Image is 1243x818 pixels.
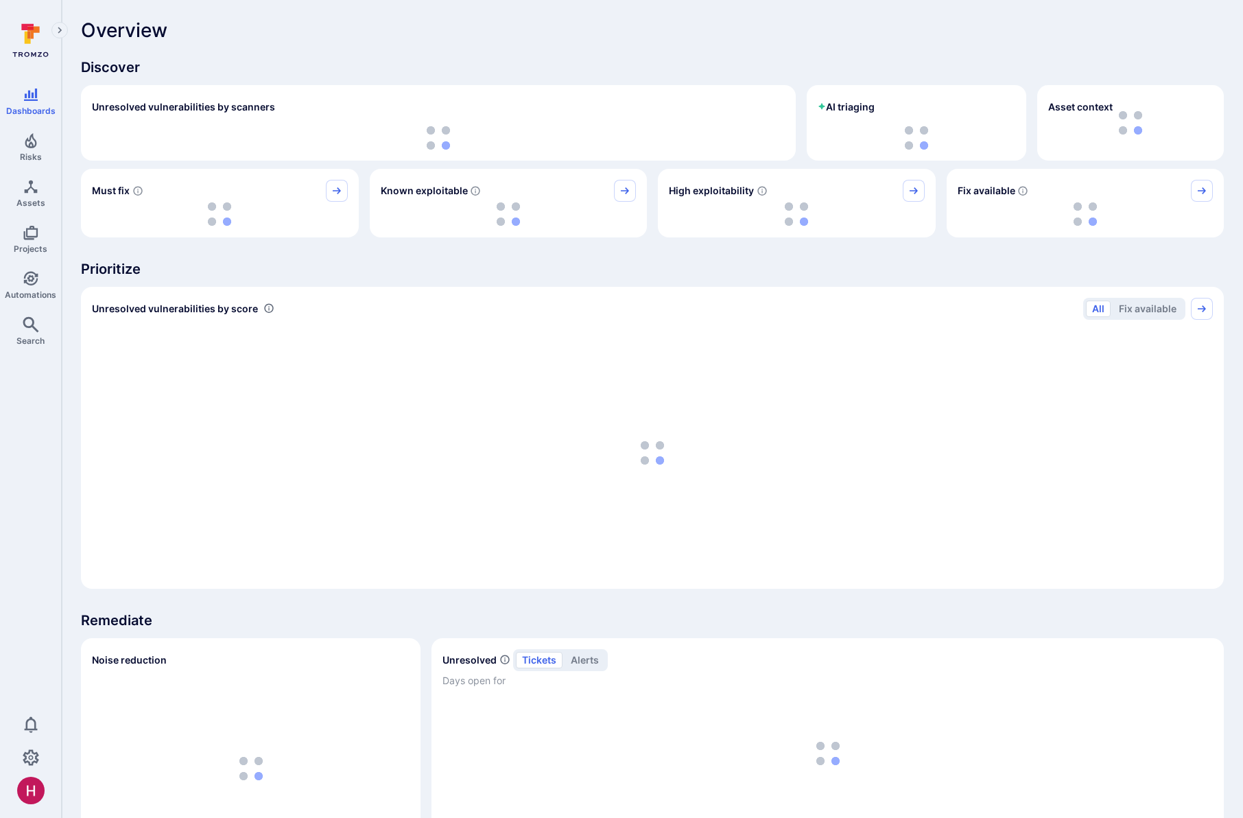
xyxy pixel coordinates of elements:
span: Projects [14,244,47,254]
button: Expand navigation menu [51,22,68,38]
img: Loading... [239,757,263,780]
div: loading spinner [958,202,1214,226]
span: Unresolved vulnerabilities by score [92,302,258,316]
span: Dashboards [6,106,56,116]
span: Noise reduction [92,654,167,666]
button: Fix available [1113,301,1183,317]
div: loading spinner [669,202,925,226]
span: Overview [81,19,167,41]
h2: Unresolved [442,653,497,667]
div: loading spinner [92,202,348,226]
button: alerts [565,652,605,668]
img: ACg8ocKzQzwPSwOZT_k9C736TfcBpCStqIZdMR9gXOhJgTaH9y_tsw=s96-c [17,777,45,804]
svg: EPSS score ≥ 0.7 [757,185,768,196]
div: loading spinner [92,328,1213,578]
svg: Risk score >=40 , missed SLA [132,185,143,196]
svg: Vulnerabilities with fix available [1017,185,1028,196]
img: Loading... [785,202,808,226]
span: Risks [20,152,42,162]
img: Loading... [905,126,928,150]
div: loading spinner [92,126,785,150]
img: Loading... [641,441,664,465]
img: Loading... [208,202,231,226]
div: loading spinner [818,126,1015,150]
span: Search [16,336,45,346]
span: Asset context [1048,100,1113,114]
span: Known exploitable [381,184,468,198]
span: Days open for [442,674,1213,688]
span: High exploitability [669,184,754,198]
i: Expand navigation menu [55,25,64,36]
img: Loading... [497,202,520,226]
div: Fix available [947,169,1224,237]
button: tickets [516,652,563,668]
span: Prioritize [81,259,1224,279]
button: All [1086,301,1111,317]
div: Harshil Parikh [17,777,45,804]
div: Number of vulnerabilities in status 'Open' 'Triaged' and 'In process' grouped by score [263,301,274,316]
div: High exploitability [658,169,936,237]
div: Must fix [81,169,359,237]
span: Discover [81,58,1224,77]
img: Loading... [427,126,450,150]
svg: Confirmed exploitable by KEV [470,185,481,196]
span: Automations [5,290,56,300]
div: Known exploitable [370,169,648,237]
span: Fix available [958,184,1015,198]
span: Must fix [92,184,130,198]
h2: Unresolved vulnerabilities by scanners [92,100,275,114]
span: Assets [16,198,45,208]
div: loading spinner [381,202,637,226]
span: Remediate [81,611,1224,630]
h2: AI triaging [818,100,875,114]
img: Loading... [1074,202,1097,226]
span: Number of unresolved items by priority and days open [499,653,510,667]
